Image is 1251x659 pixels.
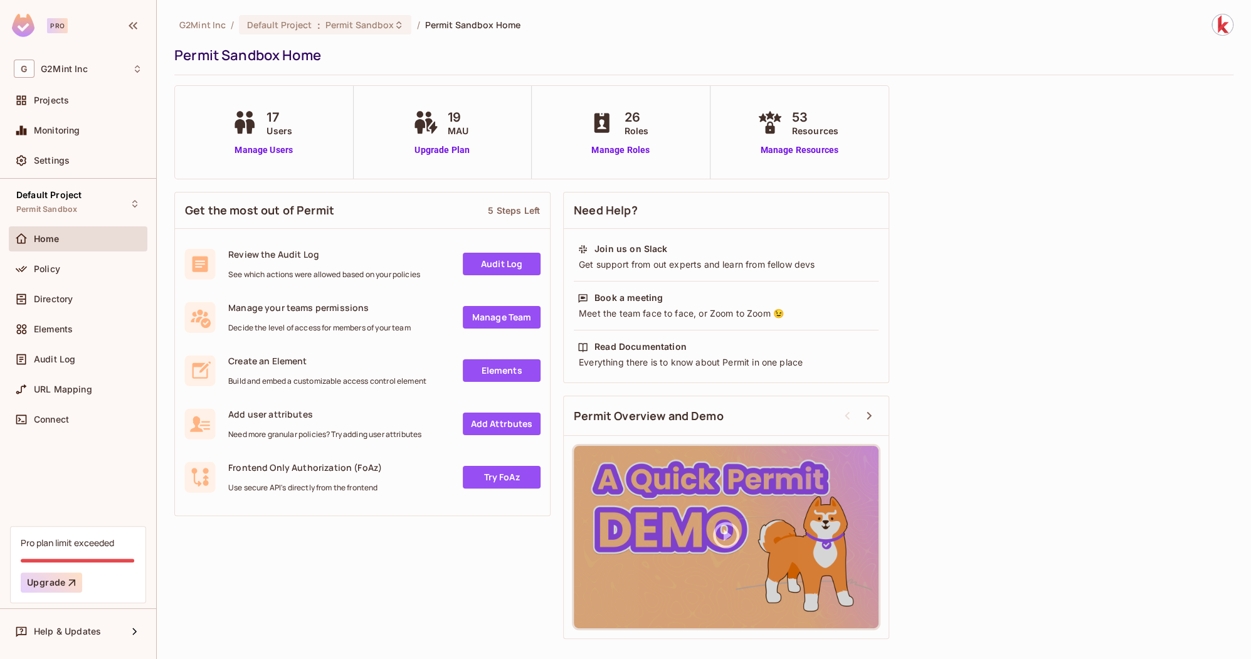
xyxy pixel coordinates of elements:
span: Get the most out of Permit [185,203,334,218]
span: MAU [448,124,468,137]
span: Users [267,124,292,137]
span: Frontend Only Authorization (FoAz) [228,461,382,473]
span: 17 [267,108,292,127]
span: Audit Log [34,354,75,364]
span: Elements [34,324,73,334]
span: Review the Audit Log [228,248,420,260]
span: Help & Updates [34,626,101,636]
div: Pro plan limit exceeded [21,537,114,549]
span: Manage your teams permissions [228,302,411,314]
span: Default Project [16,190,82,200]
span: Workspace: G2Mint Inc [41,64,88,74]
a: Elements [463,359,541,382]
a: Upgrade Plan [410,144,475,157]
span: Roles [624,124,648,137]
span: Use secure API's directly from the frontend [228,483,382,493]
div: Permit Sandbox Home [174,46,1227,65]
span: the active workspace [179,19,226,31]
span: Default Project [246,19,312,31]
span: 19 [448,108,468,127]
span: Policy [34,264,60,274]
a: Manage Roles [586,144,655,157]
span: See which actions were allowed based on your policies [228,270,420,280]
a: Manage Resources [754,144,845,157]
div: Pro [47,18,68,33]
div: Book a meeting [594,292,663,304]
span: Connect [34,414,69,424]
div: 5 Steps Left [488,204,540,216]
li: / [231,19,234,31]
span: 53 [792,108,838,127]
div: Everything there is to know about Permit in one place [578,356,875,369]
a: Try FoAz [463,466,541,488]
span: Directory [34,294,73,304]
span: Resources [792,124,838,137]
span: Build and embed a customizable access control element [228,376,426,386]
a: Add Attrbutes [463,413,541,435]
img: Klajdi Zmalaj [1212,14,1233,35]
span: Permit Sandbox [325,19,394,31]
button: Upgrade [21,572,82,593]
a: Audit Log [463,253,541,275]
span: Add user attributes [228,408,421,420]
div: Meet the team face to face, or Zoom to Zoom 😉 [578,307,875,320]
span: Permit Overview and Demo [574,408,724,424]
div: Read Documentation [594,340,687,353]
div: Get support from out experts and learn from fellow devs [578,258,875,271]
span: : [316,20,320,30]
span: Settings [34,156,70,166]
span: Create an Element [228,355,426,367]
span: 26 [624,108,648,127]
img: SReyMgAAAABJRU5ErkJggg== [12,14,34,37]
span: Decide the level of access for members of your team [228,323,411,333]
span: Permit Sandbox [16,204,77,214]
a: Manage Team [463,306,541,329]
span: Home [34,234,60,244]
li: / [416,19,420,31]
div: Join us on Slack [594,243,667,255]
span: Projects [34,95,69,105]
span: Need Help? [574,203,638,218]
span: G [14,60,34,78]
a: Manage Users [229,144,298,157]
span: Permit Sandbox Home [425,19,521,31]
span: Need more granular policies? Try adding user attributes [228,430,421,440]
span: Monitoring [34,125,80,135]
span: URL Mapping [34,384,92,394]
